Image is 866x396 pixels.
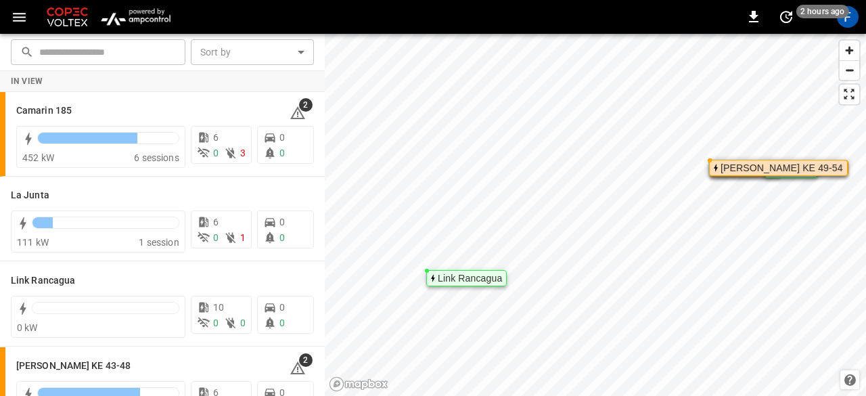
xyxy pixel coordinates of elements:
span: 2 hours ago [796,5,849,18]
span: 3 [240,148,246,158]
span: 6 [213,132,219,143]
div: Link Rancagua [438,274,502,282]
span: 452 kW [22,152,54,163]
span: 1 session [139,237,179,248]
span: 2 [299,98,313,112]
button: Zoom out [840,60,859,80]
span: 6 [213,217,219,227]
span: 0 [279,317,285,328]
span: 0 [240,317,246,328]
h6: Camarin 185 [16,104,72,118]
span: 6 sessions [134,152,179,163]
span: 0 [279,132,285,143]
div: Map marker [426,270,507,286]
span: 0 [213,148,219,158]
span: 2 [299,353,313,367]
span: 0 [279,217,285,227]
div: Map marker [709,160,848,176]
img: Customer Logo [44,4,91,30]
div: [PERSON_NAME] KE 49-54 [721,164,843,172]
h6: La Junta [11,188,49,203]
h6: Loza Colon KE 43-48 [16,359,131,374]
button: Zoom in [840,41,859,60]
a: Mapbox homepage [329,376,388,392]
span: 111 kW [17,237,49,248]
span: 0 [213,232,219,243]
span: 0 [213,317,219,328]
span: 1 [240,232,246,243]
canvas: Map [325,34,866,396]
span: 10 [213,302,224,313]
span: Zoom out [840,61,859,80]
span: 0 kW [17,322,38,333]
strong: In View [11,76,43,86]
button: set refresh interval [775,6,797,28]
span: 0 [279,148,285,158]
h6: Link Rancagua [11,273,75,288]
div: profile-icon [837,6,859,28]
img: ampcontrol.io logo [96,4,175,30]
span: 0 [279,232,285,243]
span: 0 [279,302,285,313]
